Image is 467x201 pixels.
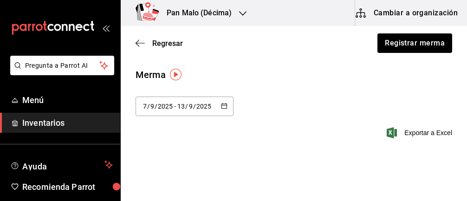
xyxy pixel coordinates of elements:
[147,103,150,110] span: /
[6,67,114,77] a: Pregunta a Parrot AI
[155,103,157,110] span: /
[188,103,193,110] input: Month
[170,69,182,80] img: Tooltip marker
[150,103,155,110] input: Month
[22,181,113,193] span: Recomienda Parrot
[389,127,452,138] button: Exportar a Excel
[185,103,188,110] span: /
[143,103,147,110] input: Day
[136,68,166,82] div: Merma
[22,94,113,106] span: Menú
[377,33,452,53] button: Registrar merma
[22,159,101,170] span: Ayuda
[193,103,196,110] span: /
[177,103,185,110] input: Day
[196,103,212,110] input: Year
[102,24,110,32] button: open_drawer_menu
[25,61,100,71] span: Pregunta a Parrot AI
[157,103,173,110] input: Year
[159,7,232,19] h3: Pan Malo (Décima)
[22,117,113,129] span: Inventarios
[152,39,183,48] span: Regresar
[10,56,114,75] button: Pregunta a Parrot AI
[136,39,183,48] button: Regresar
[174,103,176,110] span: -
